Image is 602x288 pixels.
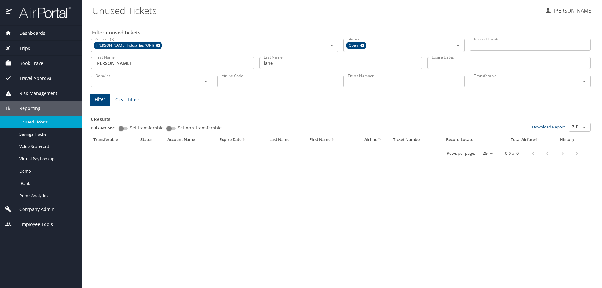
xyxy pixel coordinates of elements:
[6,6,12,18] img: icon-airportal.png
[93,137,135,143] div: Transferable
[12,75,53,82] span: Travel Approval
[391,134,444,145] th: Ticket Number
[92,1,539,20] h1: Unused Tickets
[138,134,165,145] th: Status
[12,206,55,213] span: Company Admin
[12,45,30,52] span: Trips
[542,5,595,16] button: [PERSON_NAME]
[19,156,75,162] span: Virtual Pay Lookup
[580,77,589,86] button: Open
[12,221,53,228] span: Employee Tools
[330,138,335,142] button: sort
[91,112,591,123] h3: 0 Results
[552,134,583,145] th: History
[94,42,158,49] span: [PERSON_NAME] Industries (ONI)
[12,105,40,112] span: Reporting
[241,138,246,142] button: sort
[19,144,75,149] span: Value Scorecard
[498,134,552,145] th: Total Airfare
[130,126,164,130] span: Set transferable
[94,42,162,49] div: [PERSON_NAME] Industries (ONI)
[95,96,105,103] span: Filter
[113,94,143,106] button: Clear Filters
[505,151,519,155] p: 0-0 of 0
[19,119,75,125] span: Unused Tickets
[12,60,45,67] span: Book Travel
[454,41,462,50] button: Open
[217,134,267,145] th: Expire Date
[346,42,362,49] span: Open
[115,96,140,104] span: Clear Filters
[19,181,75,186] span: IBank
[19,168,75,174] span: Domo
[444,134,498,145] th: Record Locator
[178,126,222,130] span: Set non-transferable
[478,149,495,158] select: rows per page
[12,6,71,18] img: airportal-logo.png
[19,131,75,137] span: Savings Tracker
[346,42,366,49] div: Open
[307,134,356,145] th: First Name
[201,77,210,86] button: Open
[552,7,593,14] p: [PERSON_NAME]
[12,30,45,37] span: Dashboards
[91,134,591,162] table: custom pagination table
[19,193,75,199] span: Prime Analytics
[267,134,307,145] th: Last Name
[355,134,391,145] th: Airline
[377,138,382,142] button: sort
[535,138,539,142] button: sort
[327,41,336,50] button: Open
[91,125,121,131] p: Bulk Actions:
[12,90,57,97] span: Risk Management
[532,124,565,130] a: Download Report
[580,123,589,132] button: Open
[90,94,110,106] button: Filter
[447,151,475,155] p: Rows per page:
[165,134,217,145] th: Account Name
[92,28,592,38] h2: Filter unused tickets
